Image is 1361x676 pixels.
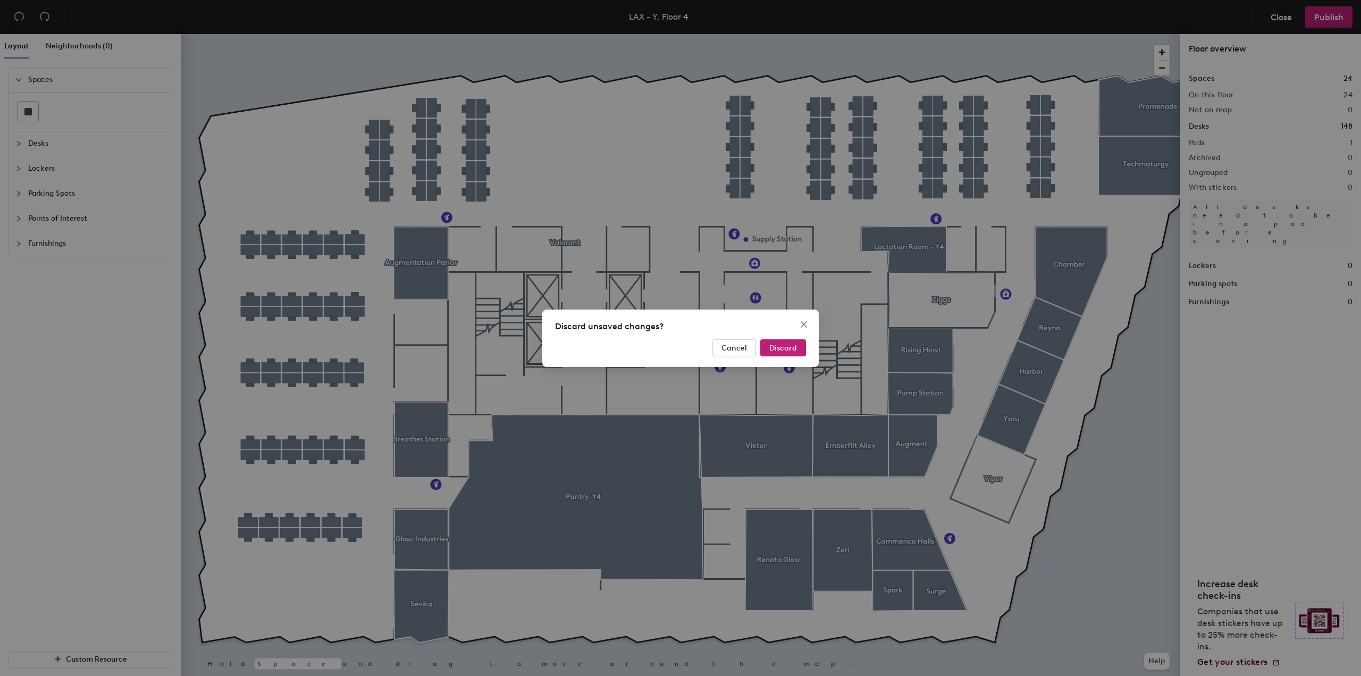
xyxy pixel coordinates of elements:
button: Discard [760,339,806,356]
button: Close [795,316,812,333]
span: Close [795,320,812,329]
span: close [800,320,808,329]
span: Discard [769,343,797,352]
div: Discard unsaved changes? [555,320,806,333]
button: Cancel [712,339,756,356]
span: Cancel [721,343,747,352]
